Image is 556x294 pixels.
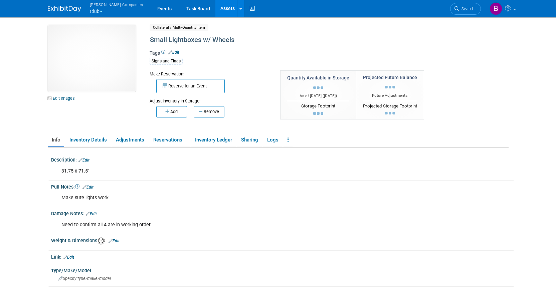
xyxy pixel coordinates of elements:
div: As of [DATE] ( ) [287,93,349,99]
a: Edit Images [48,94,77,102]
span: Collateral / Multi-Quantity Item [150,24,208,31]
a: Edit [86,212,97,216]
img: Asset Weight and Dimensions [98,237,105,245]
div: Tags [150,50,453,69]
a: Reservations [149,134,190,146]
div: Description: [51,155,514,164]
div: Need to confirm all 4 are in working order. [57,218,426,232]
button: Remove [194,106,224,117]
div: Projected Future Balance [363,74,417,81]
div: Quantity Available in Storage [287,74,349,81]
div: Future Adjustments: [363,93,417,98]
a: Edit [78,158,89,163]
div: 31.75 x 71.5" [57,165,426,178]
a: Adjustments [112,134,148,146]
a: Edit [63,255,74,260]
img: View Images [48,25,136,92]
span: [PERSON_NAME] Companies [90,1,143,8]
a: Edit [168,50,179,55]
div: Make sure lights work [57,191,426,205]
span: Search [459,6,475,11]
div: Type/Make/Model: [51,266,514,274]
a: Edit [82,185,94,190]
a: Search [450,3,481,15]
img: Barbara Brzezinska [490,2,502,15]
div: Small Lightboxes w/ Wheels [148,34,453,46]
img: loading... [385,86,395,88]
img: ExhibitDay [48,6,81,12]
button: Reserve for an Event [156,79,225,93]
img: loading... [385,112,395,115]
div: Link: [51,252,514,261]
img: loading... [313,86,323,89]
div: Storage Footprint [287,101,349,109]
div: Signs and Flags [150,58,183,65]
a: Logs [263,134,282,146]
button: Add [156,106,187,117]
div: Weight & Dimensions [51,236,514,245]
a: Inventory Ledger [191,134,236,146]
div: Make Reservation: [150,70,270,77]
a: Edit [109,239,120,243]
a: Sharing [237,134,262,146]
a: Info [48,134,64,146]
div: Projected Storage Footprint [363,101,417,109]
img: loading... [313,112,323,115]
a: Inventory Details [65,134,111,146]
div: Adjust Inventory in Storage: [150,93,270,104]
span: Specify type/make/model [58,276,111,281]
div: Pull Notes: [51,182,514,191]
div: Damage Notes: [51,209,514,217]
span: [DATE] [324,93,336,98]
